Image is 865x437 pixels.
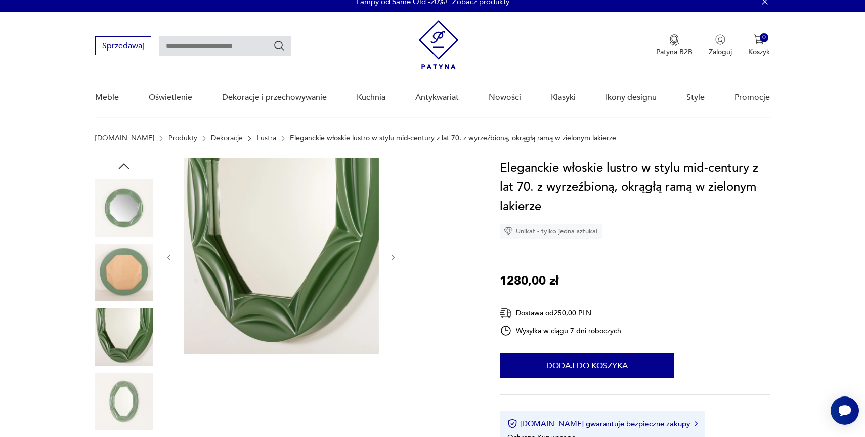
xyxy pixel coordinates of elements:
[95,308,153,366] img: Zdjęcie produktu Eleganckie włoskie lustro w stylu mid-century z lat 70. z wyrzeźbioną, okrągłą r...
[695,421,698,426] img: Ikona strzałki w prawo
[273,39,285,52] button: Szukaj
[551,78,576,117] a: Klasyki
[734,78,770,117] a: Promocje
[95,179,153,236] img: Zdjęcie produktu Eleganckie włoskie lustro w stylu mid-century z lat 70. z wyrzeźbioną, okrągłą r...
[507,419,517,429] img: Ikona certyfikatu
[419,20,458,69] img: Patyna - sklep z meblami i dekoracjami vintage
[748,34,770,57] button: 0Koszyk
[184,158,379,354] img: Zdjęcie produktu Eleganckie włoskie lustro w stylu mid-century z lat 70. z wyrzeźbioną, okrągłą r...
[656,47,693,57] p: Patyna B2B
[357,78,385,117] a: Kuchnia
[290,134,616,142] p: Eleganckie włoskie lustro w stylu mid-century z lat 70. z wyrzeźbioną, okrągłą ramą w zielonym la...
[709,47,732,57] p: Zaloguj
[748,47,770,57] p: Koszyk
[500,158,770,216] h1: Eleganckie włoskie lustro w stylu mid-century z lat 70. z wyrzeźbioną, okrągłą ramą w zielonym la...
[95,43,151,50] a: Sprzedawaj
[168,134,197,142] a: Produkty
[500,307,512,320] img: Ikona dostawy
[500,325,621,337] div: Wysyłka w ciągu 7 dni roboczych
[656,34,693,57] a: Ikona medaluPatyna B2B
[222,78,327,117] a: Dekoracje i przechowywanie
[669,34,679,46] img: Ikona medalu
[500,271,558,291] p: 1280,00 zł
[831,396,859,425] iframe: Smartsupp widget button
[606,78,657,117] a: Ikony designu
[211,134,243,142] a: Dekoracje
[95,36,151,55] button: Sprzedawaj
[686,78,705,117] a: Style
[504,227,513,236] img: Ikona diamentu
[415,78,459,117] a: Antykwariat
[500,353,674,378] button: Dodaj do koszyka
[500,224,602,239] div: Unikat - tylko jedna sztuka!
[715,34,725,45] img: Ikonka użytkownika
[95,78,119,117] a: Meble
[754,34,764,45] img: Ikona koszyka
[95,373,153,430] img: Zdjęcie produktu Eleganckie włoskie lustro w stylu mid-century z lat 70. z wyrzeźbioną, okrągłą r...
[500,307,621,320] div: Dostawa od 250,00 PLN
[257,134,276,142] a: Lustra
[507,419,697,429] button: [DOMAIN_NAME] gwarantuje bezpieczne zakupy
[760,33,768,42] div: 0
[95,134,154,142] a: [DOMAIN_NAME]
[149,78,192,117] a: Oświetlenie
[95,244,153,301] img: Zdjęcie produktu Eleganckie włoskie lustro w stylu mid-century z lat 70. z wyrzeźbioną, okrągłą r...
[709,34,732,57] button: Zaloguj
[656,34,693,57] button: Patyna B2B
[489,78,521,117] a: Nowości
